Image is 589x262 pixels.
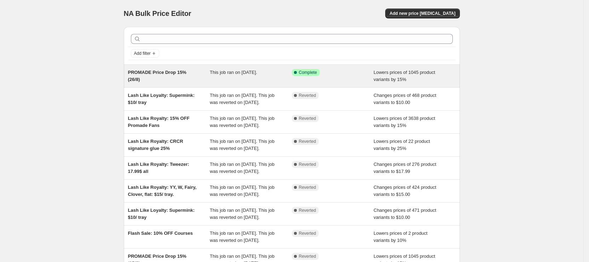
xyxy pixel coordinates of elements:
[210,93,275,105] span: This job ran on [DATE]. This job was reverted on [DATE].
[299,254,316,259] span: Reverted
[374,93,436,105] span: Changes prices of 468 product variants to $10.00
[128,231,193,236] span: Flash Sale: 10% OFF Courses
[374,116,435,128] span: Lowers prices of 3638 product variants by 15%
[374,139,430,151] span: Lowers prices of 22 product variants by 25%
[374,162,436,174] span: Changes prices of 276 product variants to $17.99
[374,70,435,82] span: Lowers prices of 1045 product variants by 15%
[374,231,427,243] span: Lowers prices of 2 product variants by 10%
[210,231,275,243] span: This job ran on [DATE]. This job was reverted on [DATE].
[210,70,257,75] span: This job ran on [DATE].
[128,185,197,197] span: Lash Like Royalty: YY, W, Fairy, Clover, flat: $15/ tray.
[128,70,186,82] span: PROMADE Price Drop 15% (26/8)
[210,162,275,174] span: This job ran on [DATE]. This job was reverted on [DATE].
[299,231,316,236] span: Reverted
[128,162,189,174] span: Lash Like Royalty: Tweezer: 17.99$ all
[299,208,316,213] span: Reverted
[128,116,190,128] span: Lash Like Royalty: 15% OFF Promade Fans
[385,8,460,18] button: Add new price [MEDICAL_DATA]
[374,208,436,220] span: Changes prices of 471 product variants to $10.00
[299,139,316,144] span: Reverted
[299,162,316,167] span: Reverted
[299,116,316,121] span: Reverted
[299,93,316,98] span: Reverted
[128,93,195,105] span: Lash Like Loyalty: Supermink: $10/ tray
[210,208,275,220] span: This job ran on [DATE]. This job was reverted on [DATE].
[134,51,151,56] span: Add filter
[299,70,317,75] span: Complete
[210,116,275,128] span: This job ran on [DATE]. This job was reverted on [DATE].
[128,139,183,151] span: Lash Like Royalty: CRCR signature glue 25%
[389,11,455,16] span: Add new price [MEDICAL_DATA]
[210,139,275,151] span: This job ran on [DATE]. This job was reverted on [DATE].
[374,185,436,197] span: Changes prices of 424 product variants to $15.00
[131,49,159,58] button: Add filter
[128,208,195,220] span: Lash Like Loyalty: Supermink: $10/ tray
[124,10,191,17] span: NA Bulk Price Editor
[210,185,275,197] span: This job ran on [DATE]. This job was reverted on [DATE].
[299,185,316,190] span: Reverted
